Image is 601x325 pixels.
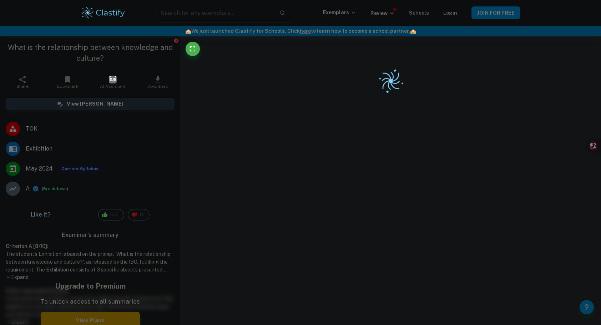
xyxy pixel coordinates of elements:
p: Review [370,9,395,17]
h6: Criterion A [ 8 / 10 ]: [6,242,175,250]
span: Download [147,84,168,89]
button: Bookmark [45,72,90,92]
span: Current Syllabus [59,165,101,173]
img: Clastify logo [374,64,408,98]
span: May 2024 [26,164,53,173]
div: 11 [128,209,150,220]
div: This exemplar is based on the current syllabus. Feel free to refer to it for inspiration/ideas wh... [59,165,101,173]
span: 🏫 [410,28,416,34]
p: A [26,184,30,193]
p: To unlock access to all summaries [41,297,140,306]
input: Search for any exemplars... [156,3,273,23]
button: Report issue [173,38,179,43]
a: here [300,28,311,34]
span: 137 [106,211,122,218]
span: 🏫 [185,28,191,34]
button: Download [135,72,180,92]
img: Clastify logo [81,6,126,20]
p: Expand [6,274,175,281]
div: 137 [98,209,124,220]
h1: What is the relationship between knowledge and culture? [6,42,175,64]
button: JOIN FOR FREE [471,6,520,19]
span: Bookmark [57,84,79,89]
button: View [PERSON_NAME] [6,98,175,110]
h6: View [PERSON_NAME] [67,100,123,108]
button: Fullscreen [186,42,200,56]
a: Schools [409,10,429,16]
p: Exemplars [323,9,356,16]
h1: The student's Exhibition is based on the prompt 'What is the relationship between knowledge and c... [6,250,175,274]
span: TOK [26,125,175,133]
button: Breakdown [43,186,67,192]
span: AI Assistant [100,84,126,89]
img: AI Assistant [109,76,117,83]
span: 11 [135,211,147,218]
span: ( ) [42,186,68,192]
button: AI Assistant [90,72,135,92]
h6: Examiner's summary [3,231,177,239]
span: Exhibition [26,144,175,153]
h5: Upgrade to Premium [41,281,140,291]
button: Help and Feedback [580,300,594,314]
a: Login [443,10,457,16]
h6: Like it? [31,210,51,219]
h6: We just launched Clastify for Schools. Click to learn how to become a school partner. [1,27,600,35]
span: Share [16,84,29,89]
